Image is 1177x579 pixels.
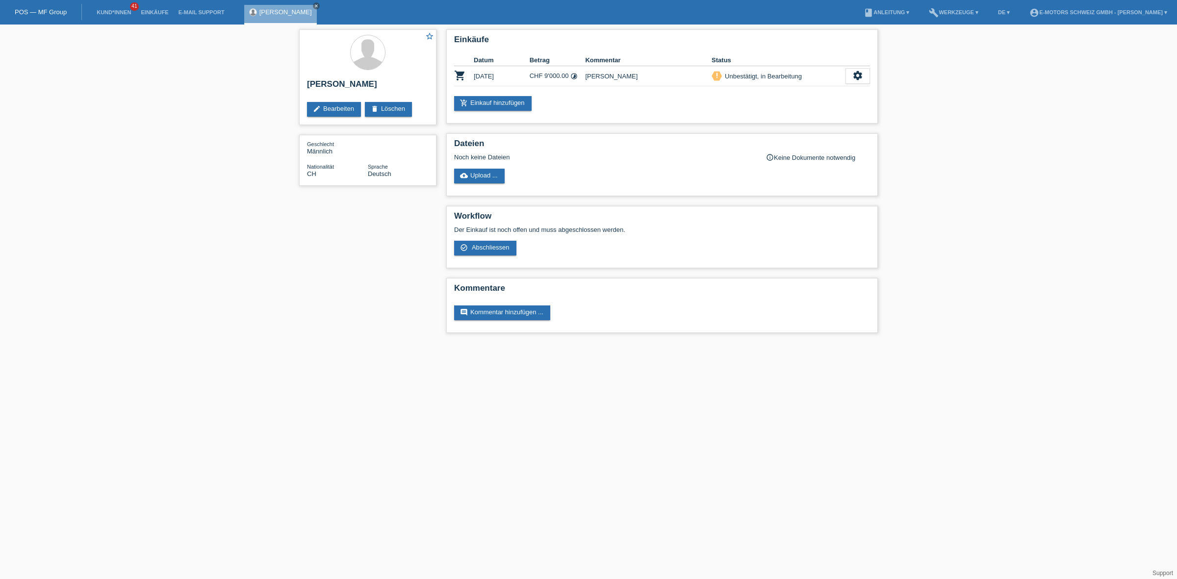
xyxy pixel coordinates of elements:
td: CHF 9'000.00 [530,66,586,86]
a: E-Mail Support [174,9,230,15]
td: [DATE] [474,66,530,86]
h2: Workflow [454,211,870,226]
a: close [313,2,320,9]
a: star_border [425,32,434,42]
th: Kommentar [585,54,712,66]
h2: [PERSON_NAME] [307,79,429,94]
div: Unbestätigt, in Bearbeitung [722,71,802,81]
span: Geschlecht [307,141,334,147]
th: Betrag [530,54,586,66]
th: Status [712,54,845,66]
div: Noch keine Dateien [454,153,754,161]
span: Sprache [368,164,388,170]
i: priority_high [714,72,720,79]
i: add_shopping_cart [460,99,468,107]
a: Support [1152,570,1173,577]
a: Kund*innen [92,9,136,15]
i: check_circle_outline [460,244,468,252]
a: buildWerkzeuge ▾ [924,9,983,15]
i: close [314,3,319,8]
th: Datum [474,54,530,66]
a: POS — MF Group [15,8,67,16]
td: [PERSON_NAME] [585,66,712,86]
a: [PERSON_NAME] [259,8,312,16]
a: check_circle_outline Abschliessen [454,241,516,255]
i: account_circle [1029,8,1039,18]
p: Der Einkauf ist noch offen und muss abgeschlossen werden. [454,226,870,233]
i: cloud_upload [460,172,468,179]
a: account_circleE-Motors Schweiz GmbH - [PERSON_NAME] ▾ [1024,9,1172,15]
i: info_outline [766,153,774,161]
a: bookAnleitung ▾ [859,9,914,15]
a: deleteLöschen [365,102,412,117]
i: edit [313,105,321,113]
h2: Kommentare [454,283,870,298]
a: editBearbeiten [307,102,361,117]
a: Einkäufe [136,9,173,15]
h2: Dateien [454,139,870,153]
span: Abschliessen [472,244,510,251]
i: book [864,8,873,18]
h2: Einkäufe [454,35,870,50]
i: build [929,8,939,18]
i: settings [852,70,863,81]
i: Fixe Raten (48 Raten) [570,73,578,80]
i: delete [371,105,379,113]
span: Nationalität [307,164,334,170]
span: Deutsch [368,170,391,177]
i: comment [460,308,468,316]
span: Schweiz [307,170,316,177]
a: DE ▾ [993,9,1015,15]
a: cloud_uploadUpload ... [454,169,505,183]
i: star_border [425,32,434,41]
span: 41 [130,2,139,11]
a: commentKommentar hinzufügen ... [454,305,550,320]
a: add_shopping_cartEinkauf hinzufügen [454,96,532,111]
div: Männlich [307,140,368,155]
div: Keine Dokumente notwendig [766,153,870,161]
i: POSP00026264 [454,70,466,81]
